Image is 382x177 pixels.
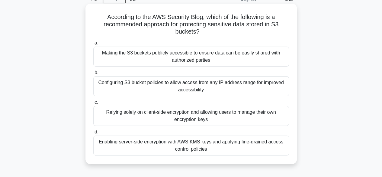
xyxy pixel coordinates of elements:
[95,129,98,134] span: d.
[93,47,289,67] div: Making the S3 buckets publicly accessible to ensure data can be easily shared with authorized par...
[95,40,98,45] span: a.
[93,13,290,36] h5: According to the AWS Security Blog, which of the following is a recommended approach for protecti...
[93,136,289,156] div: Enabling server-side encryption with AWS KMS keys and applying fine-grained access control policies
[93,106,289,126] div: Relying solely on client-side encryption and allowing users to manage their own encryption keys
[95,70,98,75] span: b.
[93,76,289,96] div: Configuring S3 bucket policies to allow access from any IP address range for improved accessibility
[95,100,98,105] span: c.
